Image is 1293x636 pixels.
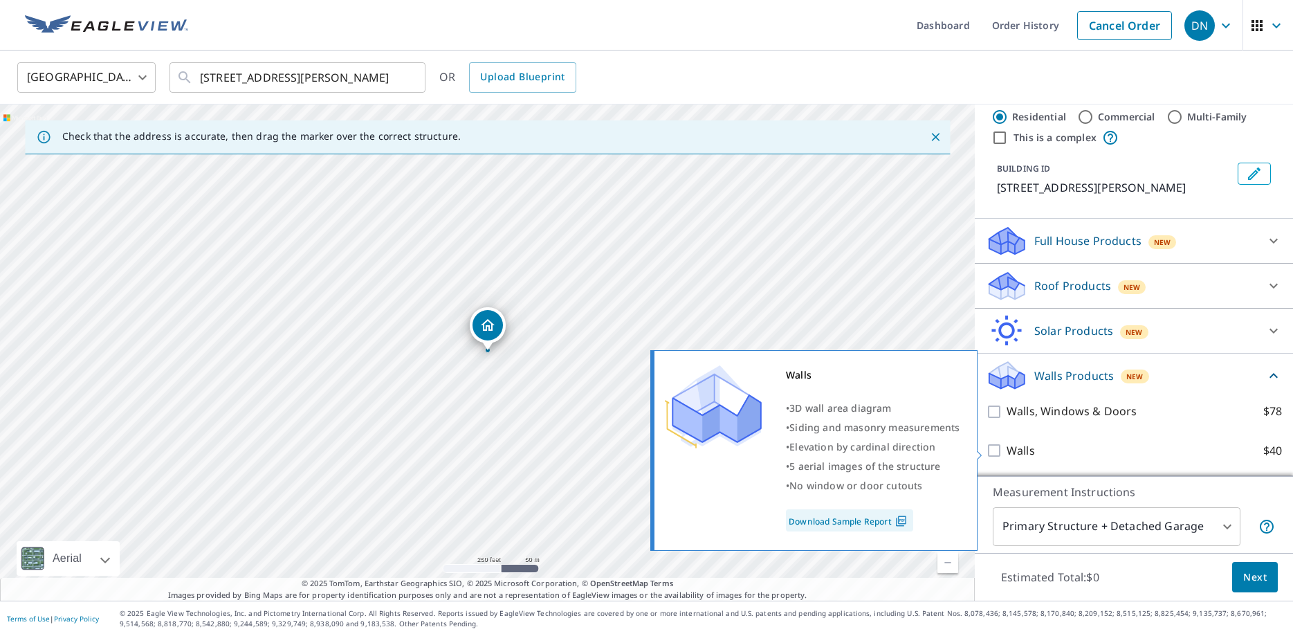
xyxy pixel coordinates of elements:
[926,128,944,146] button: Close
[1263,442,1282,460] p: $40
[786,418,960,437] div: •
[789,479,922,492] span: No window or door cutouts
[1263,403,1282,420] p: $78
[665,365,762,448] img: Premium
[1014,131,1097,145] label: This is a complex
[997,179,1232,196] p: [STREET_ADDRESS][PERSON_NAME]
[786,476,960,496] div: •
[1187,110,1247,124] label: Multi-Family
[786,437,960,457] div: •
[786,509,913,531] a: Download Sample Report
[120,608,1286,629] p: © 2025 Eagle View Technologies, Inc. and Pictometry International Corp. All Rights Reserved. Repo...
[7,614,50,624] a: Terms of Use
[789,401,891,415] span: 3D wall area diagram
[62,130,461,143] p: Check that the address is accurate, then drag the marker over the correct structure.
[1007,403,1137,420] p: Walls, Windows & Doors
[1077,11,1172,40] a: Cancel Order
[786,399,960,418] div: •
[1243,569,1267,586] span: Next
[789,440,935,453] span: Elevation by cardinal direction
[1238,163,1271,185] button: Edit building 1
[892,515,910,527] img: Pdf Icon
[1034,322,1113,339] p: Solar Products
[650,578,673,588] a: Terms
[200,58,397,97] input: Search by address or latitude-longitude
[7,615,99,623] p: |
[1126,371,1144,382] span: New
[54,614,99,624] a: Privacy Policy
[786,457,960,476] div: •
[17,541,120,576] div: Aerial
[1012,110,1066,124] label: Residential
[1034,367,1114,384] p: Walls Products
[590,578,648,588] a: OpenStreetMap
[1007,442,1035,460] p: Walls
[469,62,576,93] a: Upload Blueprint
[1098,110,1155,124] label: Commercial
[470,307,506,350] div: Dropped pin, building 1, Residential property, 1712 S Gilpin St Denver, CO 80210
[997,163,1050,174] p: BUILDING ID
[439,62,576,93] div: OR
[786,365,960,385] div: Walls
[1034,278,1111,294] p: Roof Products
[302,578,673,590] span: © 2025 TomTom, Earthstar Geographics SIO, © 2025 Microsoft Corporation, ©
[993,484,1275,500] p: Measurement Instructions
[789,460,940,473] span: 5 aerial images of the structure
[789,421,960,434] span: Siding and masonry measurements
[48,541,86,576] div: Aerial
[1124,282,1141,293] span: New
[993,507,1240,546] div: Primary Structure + Detached Garage
[480,69,565,86] span: Upload Blueprint
[990,562,1110,592] p: Estimated Total: $0
[986,224,1282,257] div: Full House ProductsNew
[986,359,1282,392] div: Walls ProductsNew
[17,58,156,97] div: [GEOGRAPHIC_DATA]
[986,314,1282,347] div: Solar ProductsNew
[1126,327,1143,338] span: New
[986,269,1282,302] div: Roof ProductsNew
[937,552,958,573] a: Current Level 17, Zoom Out
[1232,562,1278,593] button: Next
[1034,233,1141,249] p: Full House Products
[25,15,188,36] img: EV Logo
[1184,10,1215,41] div: DN
[1258,518,1275,535] span: Your report will include the primary structure and a detached garage if one exists.
[1154,237,1171,248] span: New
